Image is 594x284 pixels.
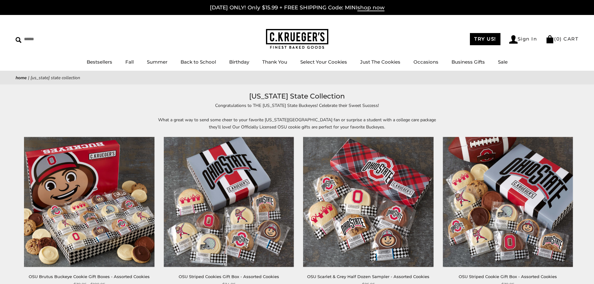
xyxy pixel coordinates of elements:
a: Bestsellers [87,59,112,65]
a: Sign In [509,35,537,44]
img: OSU Striped Cookies Gift Box - Assorted Cookies [164,137,294,267]
span: shop now [357,4,384,11]
img: OSU Brutus Buckeye Cookie Gift Boxes - Assorted Cookies [24,137,154,267]
span: 0 [556,36,560,42]
a: Summer [147,59,167,65]
nav: breadcrumbs [16,74,578,81]
a: Home [16,75,27,81]
a: OSU Scarlet & Grey Half Dozen Sampler - Assorted Cookies [307,274,429,279]
img: OSU Striped Cookie Gift Box - Assorted Cookies [443,137,573,267]
img: C.KRUEGER'S [266,29,328,49]
a: TRY US! [470,33,500,45]
a: [DATE] ONLY! Only $15.99 + FREE SHIPPING Code: MINIshop now [210,4,384,11]
span: | [28,75,29,81]
p: What a great way to send some cheer to your favorite [US_STATE][GEOGRAPHIC_DATA] fan or surprise ... [154,116,441,131]
input: Search [16,34,90,44]
a: (0) CART [546,36,578,42]
a: Fall [125,59,134,65]
span: [US_STATE] State Collection [31,75,80,81]
a: Just The Cookies [360,59,400,65]
img: Search [16,37,22,43]
a: Back to School [181,59,216,65]
a: Select Your Cookies [300,59,347,65]
a: OSU Striped Cookies Gift Box - Assorted Cookies [179,274,279,279]
a: Business Gifts [452,59,485,65]
img: OSU Scarlet & Grey Half Dozen Sampler - Assorted Cookies [303,137,433,267]
img: Bag [546,35,554,43]
a: Birthday [229,59,249,65]
a: Occasions [413,59,438,65]
img: Account [509,35,518,44]
a: OSU Striped Cookie Gift Box - Assorted Cookies [459,274,557,279]
a: Sale [498,59,508,65]
p: Congratulations to THE [US_STATE] State Buckeyes! Celebrate their Sweet Success! [154,102,441,109]
a: OSU Brutus Buckeye Cookie Gift Boxes - Assorted Cookies [29,274,150,279]
a: Thank You [262,59,287,65]
h1: [US_STATE] State Collection [25,91,569,102]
